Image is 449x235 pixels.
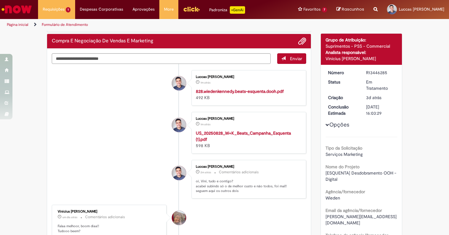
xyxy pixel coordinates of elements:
time: 28/08/2025 15:14:03 [200,81,210,84]
b: Agência/fornecedor [326,189,365,194]
div: Luccas Giovani Pace Dias [172,118,186,132]
div: Vinicius Rafael De Souza [172,211,186,225]
time: 25/08/2025 23:12:33 [366,95,381,100]
dt: Criação [323,94,362,101]
h2: Compra E Negociação De Vendas E Marketing Histórico de tíquete [52,38,153,44]
span: Serviços Marketing [326,151,363,157]
img: click_logo_yellow_360x200.png [183,4,200,14]
div: Analista responsável: [326,49,398,55]
span: 1m atrás [200,122,210,126]
dt: Número [323,70,362,76]
div: Grupo de Atribuição: [326,37,398,43]
div: Vinicius [PERSON_NAME] [326,55,398,62]
span: 1 [66,7,70,12]
button: Adicionar anexos [298,37,306,45]
a: 828.wiedenkennedy.beats-esquenta.dooh.pdf [196,89,284,94]
span: Requisições [43,6,65,12]
div: Luccas [PERSON_NAME] [196,75,300,79]
b: Nome do Projeto [326,164,360,170]
span: [PERSON_NAME][EMAIL_ADDRESS][DOMAIN_NAME] [326,214,397,226]
div: 598 KB [196,130,300,149]
small: Comentários adicionais [219,170,259,175]
span: Aprovações [133,6,155,12]
div: Luccas [PERSON_NAME] [196,117,300,121]
div: Luccas [PERSON_NAME] [196,165,300,169]
ul: Trilhas de página [5,19,295,31]
span: 3d atrás [366,95,381,100]
a: Página inicial [7,22,28,27]
span: 1m atrás [200,81,210,84]
div: Vinicius [PERSON_NAME] [58,210,162,213]
span: 7 [322,7,327,12]
div: [DATE] 16:03:29 [366,104,395,116]
span: Enviar [290,56,302,61]
span: Rascunhos [342,6,364,12]
div: Padroniza [209,6,245,14]
p: +GenAi [230,6,245,14]
dt: Status [323,79,362,85]
span: [ESQUENTA] Desdobramento OOH - Digital [326,170,398,182]
dt: Conclusão Estimada [323,104,362,116]
span: Despesas Corporativas [80,6,123,12]
div: Em Tratamento [366,79,395,91]
span: Luccas [PERSON_NAME] [399,7,444,12]
textarea: Digite sua mensagem aqui... [52,53,271,64]
div: 25/08/2025 23:12:33 [366,94,395,101]
span: More [164,6,174,12]
a: US_20250828_W+K_Beats_Campanha_Esquenta (1).pdf [196,130,291,142]
div: Luccas Giovani Pace Dias [172,166,186,180]
span: Favoritos [303,6,321,12]
b: Tipo da Solicitação [326,145,362,151]
b: Email da agência/fornecedor [326,208,382,213]
span: um dia atrás [62,215,77,219]
div: 492 KB [196,88,300,101]
div: Suprimentos - PSS - Commercial [326,43,398,49]
time: 27/08/2025 10:09:51 [62,215,77,219]
img: ServiceNow [1,3,33,16]
span: 2m atrás [200,170,211,174]
div: Luccas Giovani Pace Dias [172,76,186,90]
time: 28/08/2025 15:13:20 [200,170,211,174]
a: Formulário de Atendimento [42,22,88,27]
p: oi, Vini, tudo e contigo? acabei subindo só o de melhor custo e não todos, foi mal!! seguem aqui ... [196,179,300,194]
time: 28/08/2025 15:14:00 [200,122,210,126]
a: Rascunhos [336,7,364,12]
small: Comentários adicionais [85,214,125,220]
button: Enviar [277,53,306,64]
div: R13446285 [366,70,395,76]
span: Wieden [326,195,340,201]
